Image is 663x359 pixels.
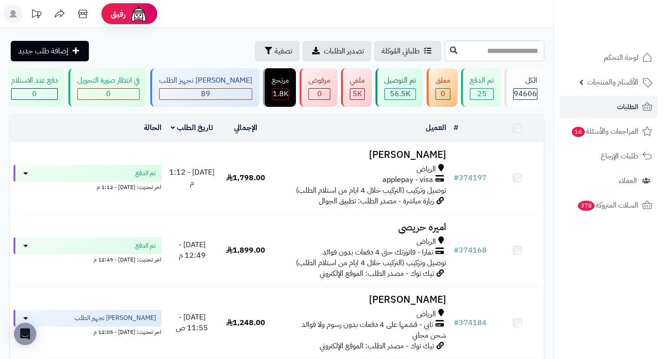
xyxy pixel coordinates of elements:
[176,312,208,333] span: [DATE] - 11:55 ص
[302,41,371,61] a: تصدير الطلبات
[159,75,252,86] div: [PERSON_NAME] تجهيز الطلب
[11,41,89,61] a: إضافة طلب جديد
[577,199,638,212] span: السلات المتروكة
[255,41,300,61] button: تصفية
[560,170,657,192] a: العملاء
[276,222,446,233] h3: اميره حريصى
[416,164,436,175] span: الرياض
[578,201,595,211] span: 378
[74,313,156,323] span: [PERSON_NAME] تجهيز الطلب
[201,88,210,99] span: 89
[384,75,416,86] div: تم التوصيل
[77,75,140,86] div: في انتظار صورة التحويل
[587,76,638,89] span: الأقسام والمنتجات
[234,122,257,133] a: الإجمالي
[454,317,487,328] a: #374184
[78,89,139,99] div: 0
[322,247,433,258] span: تمارا - فاتورتك حتى 4 دفعات بدون فوائد
[560,120,657,143] a: المراجعات والأسئلة16
[275,46,292,57] span: تصفية
[320,268,434,279] span: تيك توك - مصدر الطلب: الموقع الإلكتروني
[619,174,637,187] span: العملاء
[470,75,494,86] div: تم الدفع
[309,89,330,99] div: 0
[261,68,298,107] a: مرتجع 1.8K
[436,89,450,99] div: 0
[13,326,161,336] div: اخر تحديث: [DATE] - 12:05 م
[416,236,436,247] span: الرياض
[374,41,441,61] a: طلباتي المُوكلة
[298,68,339,107] a: مرفوض 0
[160,89,252,99] div: 89
[324,46,364,57] span: تصدير الطلبات
[25,5,48,26] a: تحديثات المنصة
[169,167,214,189] span: [DATE] - 1:12 م
[273,88,288,99] span: 1.8K
[13,254,161,264] div: اخر تحديث: [DATE] - 12:49 م
[374,68,425,107] a: تم التوصيل 56.5K
[12,89,57,99] div: 0
[226,245,265,256] span: 1,899.00
[308,75,330,86] div: مرفوض
[454,172,487,183] a: #374197
[32,88,37,99] span: 0
[416,309,436,320] span: الرياض
[454,245,459,256] span: #
[454,245,487,256] a: #374168
[459,68,502,107] a: تم الدفع 25
[226,317,265,328] span: 1,248.00
[435,75,450,86] div: معلق
[560,145,657,167] a: طلبات الإرجاع
[601,150,638,163] span: طلبات الإرجاع
[382,175,433,185] span: applepay - visa
[454,317,459,328] span: #
[179,239,206,261] span: [DATE] - 12:49 م
[350,75,365,86] div: ملغي
[350,89,364,99] div: 4969
[301,320,433,330] span: تابي - قسّمها على 4 دفعات بدون رسوم ولا فوائد
[514,88,537,99] span: 94606
[454,122,458,133] a: #
[226,172,265,183] span: 1,798.00
[171,122,213,133] a: تاريخ الطلب
[276,294,446,305] h3: [PERSON_NAME]
[353,88,362,99] span: 5K
[106,88,111,99] span: 0
[560,46,657,69] a: لوحة التحكم
[477,88,487,99] span: 25
[317,88,322,99] span: 0
[11,75,58,86] div: دفع عند الاستلام
[572,127,585,137] span: 16
[502,68,546,107] a: الكل94606
[425,68,459,107] a: معلق 0
[276,150,446,160] h3: [PERSON_NAME]
[560,194,657,216] a: السلات المتروكة378
[560,96,657,118] a: الطلبات
[144,122,161,133] a: الحالة
[385,89,415,99] div: 56542
[426,122,446,133] a: العميل
[111,8,126,20] span: رفيق
[320,340,434,352] span: تيك توك - مصدر الطلب: الموقع الإلكتروني
[513,75,537,86] div: الكل
[67,68,148,107] a: في انتظار صورة التحويل 0
[390,88,410,99] span: 56.5K
[470,89,493,99] div: 25
[0,68,67,107] a: دفع عند الاستلام 0
[272,89,288,99] div: 1808
[296,257,446,268] span: توصيل وتركيب (التركيب خلال 4 ايام من استلام الطلب)
[617,100,638,113] span: الطلبات
[13,182,161,191] div: اخر تحديث: [DATE] - 1:12 م
[18,46,68,57] span: إضافة طلب جديد
[339,68,374,107] a: ملغي 5K
[600,22,654,41] img: logo-2.png
[272,75,289,86] div: مرتجع
[412,330,446,341] span: شحن مجاني
[129,5,148,23] img: ai-face.png
[382,46,420,57] span: طلباتي المُوكلة
[319,196,434,207] span: زيارة مباشرة - مصدر الطلب: تطبيق الجوال
[296,185,446,196] span: توصيل وتركيب (التركيب خلال 4 ايام من استلام الطلب)
[135,169,156,178] span: تم الدفع
[148,68,261,107] a: [PERSON_NAME] تجهيز الطلب 89
[441,88,445,99] span: 0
